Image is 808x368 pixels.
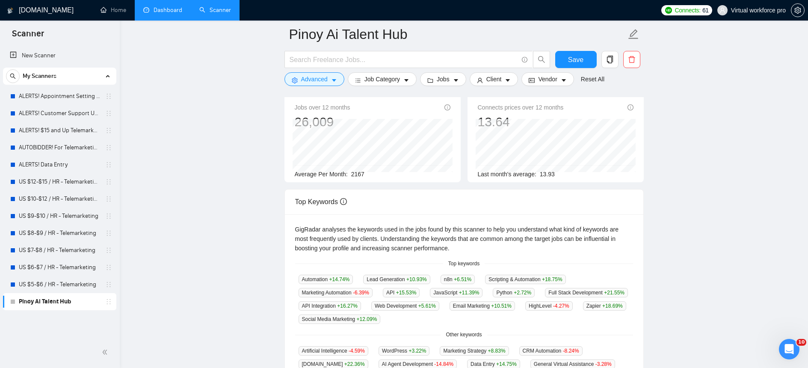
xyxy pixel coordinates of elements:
[3,68,116,310] li: My Scanners
[418,303,436,309] span: +5.61 %
[105,178,112,185] span: holder
[444,104,450,110] span: info-circle
[23,68,56,85] span: My Scanners
[299,288,373,297] span: Marketing Automation
[105,93,112,100] span: holder
[542,276,562,282] span: +18.75 %
[19,259,100,276] a: US $6-$7 / HR - Telemarketing
[529,77,535,83] span: idcard
[284,72,344,86] button: settingAdvancedcaret-down
[337,303,358,309] span: +16.27 %
[19,293,100,310] a: Pinoy Ai Talent Hub
[105,144,112,151] span: holder
[486,74,502,84] span: Client
[568,54,583,65] span: Save
[488,348,506,354] span: +8.83 %
[19,190,100,208] a: US $10-$12 / HR - Telemarketing
[344,361,365,367] span: +22.36 %
[791,3,805,17] button: setting
[406,276,427,282] span: +10.93 %
[403,77,409,83] span: caret-down
[19,156,100,173] a: ALERTS! Data Entry
[353,290,369,296] span: -6.39 %
[295,171,348,178] span: Average Per Month:
[379,346,430,356] span: WordPress
[295,114,350,130] div: 26,009
[796,339,806,346] span: 10
[364,74,400,84] span: Job Category
[299,346,368,356] span: Artificial Intelligence
[5,27,51,45] span: Scanner
[290,54,518,65] input: Search Freelance Jobs...
[563,348,579,354] span: -8.24 %
[561,77,567,83] span: caret-down
[545,288,628,297] span: Full Stack Development
[19,105,100,122] a: ALERTS! Customer Support USA
[101,6,126,14] a: homeHome
[19,225,100,242] a: US $8-$9 / HR - Telemarketing
[441,275,475,284] span: n8n
[595,361,612,367] span: -3.28 %
[521,72,574,86] button: idcardVendorcaret-down
[601,51,619,68] button: copy
[441,331,487,339] span: Other keywords
[295,190,633,214] div: Top Keywords
[604,290,624,296] span: +21.55 %
[581,74,604,84] a: Reset All
[665,7,672,14] img: upwork-logo.png
[363,275,430,284] span: Lead Generation
[533,56,550,63] span: search
[10,47,110,64] a: New Scanner
[105,281,112,288] span: holder
[19,208,100,225] a: US $9-$10 / HR - Telemarketing
[505,77,511,83] span: caret-down
[199,6,231,14] a: searchScanner
[453,77,459,83] span: caret-down
[478,103,564,112] span: Connects prices over 12 months
[340,198,347,205] span: info-circle
[519,346,583,356] span: CRM Automation
[102,348,110,356] span: double-left
[348,72,417,86] button: barsJob Categorycaret-down
[624,56,640,63] span: delete
[443,260,485,268] span: Top keywords
[533,51,550,68] button: search
[331,77,337,83] span: caret-down
[105,230,112,237] span: holder
[357,316,377,322] span: +12.09 %
[478,171,536,178] span: Last month's average:
[454,276,471,282] span: +6.51 %
[478,114,564,130] div: 13.64
[105,298,112,305] span: holder
[105,213,112,220] span: holder
[408,348,426,354] span: +3.22 %
[143,6,182,14] a: dashboardDashboard
[105,110,112,117] span: holder
[675,6,701,15] span: Connects:
[299,315,381,324] span: Social Media Marketing
[450,301,515,311] span: Email Marketing
[105,196,112,202] span: holder
[514,290,531,296] span: +2.72 %
[553,303,569,309] span: -4.27 %
[105,127,112,134] span: holder
[470,72,518,86] button: userClientcaret-down
[719,7,725,13] span: user
[540,171,555,178] span: 13.93
[105,161,112,168] span: holder
[19,88,100,105] a: ALERTS! Appointment Setting or Cold Calling
[791,7,805,14] a: setting
[295,103,350,112] span: Jobs over 12 months
[301,74,328,84] span: Advanced
[779,339,799,359] iframe: Intercom live chat
[19,242,100,259] a: US $7-$8 / HR - Telemarketing
[295,225,633,253] div: GigRadar analyses the keywords used in the jobs found by this scanner to help you understand what...
[420,72,466,86] button: folderJobscaret-down
[105,264,112,271] span: holder
[351,171,364,178] span: 2167
[355,77,361,83] span: bars
[19,122,100,139] a: ALERTS! $15 and Up Telemarketing
[349,348,365,354] span: -4.59 %
[485,275,565,284] span: Scripting & Automation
